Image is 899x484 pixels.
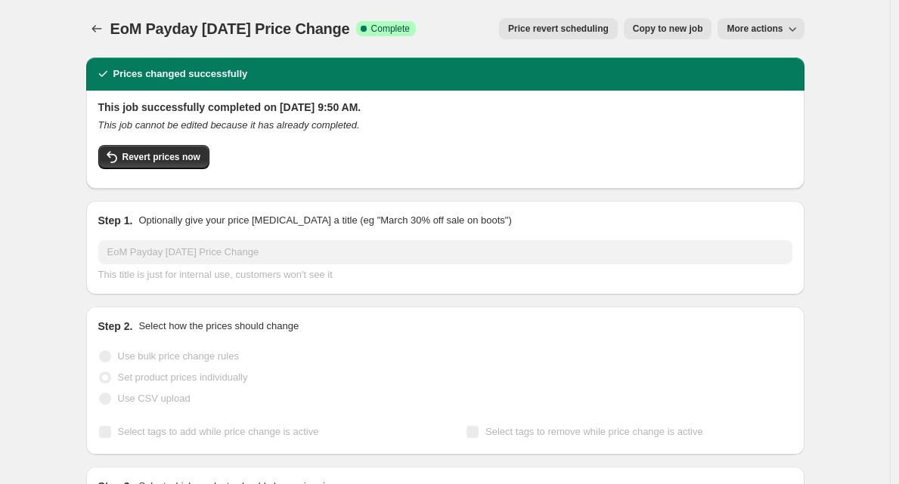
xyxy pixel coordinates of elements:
[98,319,133,334] h2: Step 2.
[98,269,333,280] span: This title is just for internal use, customers won't see it
[113,66,248,82] h2: Prices changed successfully
[98,213,133,228] h2: Step 1.
[371,23,410,35] span: Complete
[98,100,792,115] h2: This job successfully completed on [DATE] 9:50 AM.
[727,23,783,35] span: More actions
[110,20,350,37] span: EoM Payday [DATE] Price Change
[138,319,299,334] p: Select how the prices should change
[98,240,792,264] input: 30% off holiday sale
[98,119,360,131] i: This job cannot be edited because it has already completed.
[86,18,107,39] button: Price change jobs
[138,213,511,228] p: Optionally give your price [MEDICAL_DATA] a title (eg "March 30% off sale on boots")
[118,426,319,437] span: Select tags to add while price change is active
[98,145,209,169] button: Revert prices now
[499,18,618,39] button: Price revert scheduling
[485,426,703,437] span: Select tags to remove while price change is active
[633,23,703,35] span: Copy to new job
[624,18,712,39] button: Copy to new job
[122,151,200,163] span: Revert prices now
[718,18,804,39] button: More actions
[508,23,609,35] span: Price revert scheduling
[118,371,248,383] span: Set product prices individually
[118,350,239,362] span: Use bulk price change rules
[118,393,191,404] span: Use CSV upload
